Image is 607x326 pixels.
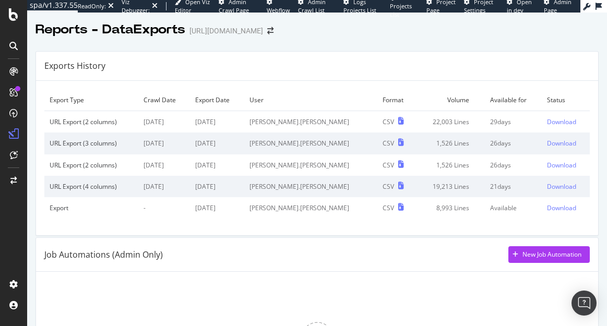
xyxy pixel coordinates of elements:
[547,139,585,148] a: Download
[244,154,377,176] td: [PERSON_NAME].[PERSON_NAME]
[547,203,585,212] a: Download
[50,117,133,126] div: URL Export (2 columns)
[485,154,542,176] td: 26 days
[383,203,394,212] div: CSV
[138,89,190,111] td: Crawl Date
[44,60,105,72] div: Exports History
[547,117,585,126] a: Download
[547,161,576,170] div: Download
[50,161,133,170] div: URL Export (2 columns)
[50,203,133,212] div: Export
[547,182,585,191] a: Download
[244,176,377,197] td: [PERSON_NAME].[PERSON_NAME]
[547,139,576,148] div: Download
[572,291,597,316] div: Open Intercom Messenger
[508,246,590,263] button: New Job Automation
[50,139,133,148] div: URL Export (3 columns)
[547,161,585,170] a: Download
[244,111,377,133] td: [PERSON_NAME].[PERSON_NAME]
[485,132,542,154] td: 26 days
[44,89,138,111] td: Export Type
[138,154,190,176] td: [DATE]
[377,89,416,111] td: Format
[416,197,485,219] td: 8,993 Lines
[190,111,244,133] td: [DATE]
[35,21,185,39] div: Reports - DataExports
[490,203,537,212] div: Available
[547,117,576,126] div: Download
[485,89,542,111] td: Available for
[485,176,542,197] td: 21 days
[383,117,394,126] div: CSV
[78,2,106,10] div: ReadOnly:
[383,182,394,191] div: CSV
[138,197,190,219] td: -
[267,6,290,14] span: Webflow
[522,250,581,259] div: New Job Automation
[416,154,485,176] td: 1,526 Lines
[138,132,190,154] td: [DATE]
[390,2,412,18] span: Projects List
[190,176,244,197] td: [DATE]
[189,26,263,36] div: [URL][DOMAIN_NAME]
[416,176,485,197] td: 19,213 Lines
[383,139,394,148] div: CSV
[138,176,190,197] td: [DATE]
[244,89,377,111] td: User
[190,132,244,154] td: [DATE]
[244,132,377,154] td: [PERSON_NAME].[PERSON_NAME]
[383,161,394,170] div: CSV
[485,111,542,133] td: 29 days
[547,182,576,191] div: Download
[244,197,377,219] td: [PERSON_NAME].[PERSON_NAME]
[190,89,244,111] td: Export Date
[416,132,485,154] td: 1,526 Lines
[190,197,244,219] td: [DATE]
[416,111,485,133] td: 22,003 Lines
[44,249,163,261] div: Job Automations (Admin Only)
[267,27,273,34] div: arrow-right-arrow-left
[542,89,590,111] td: Status
[547,203,576,212] div: Download
[416,89,485,111] td: Volume
[50,182,133,191] div: URL Export (4 columns)
[190,154,244,176] td: [DATE]
[138,111,190,133] td: [DATE]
